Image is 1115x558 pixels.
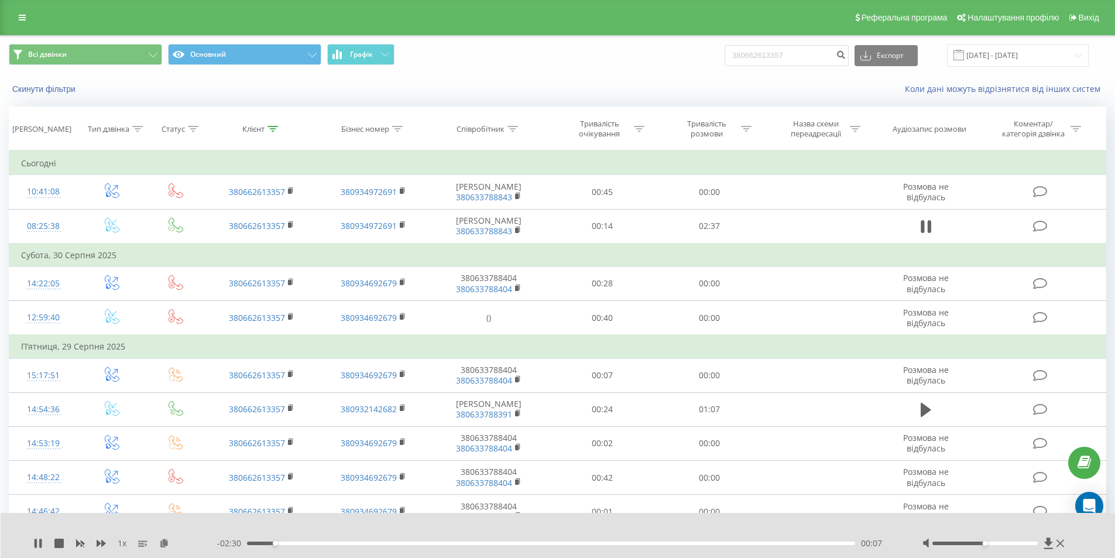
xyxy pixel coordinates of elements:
div: 14:48:22 [21,466,66,489]
a: 380934972691 [341,220,397,231]
a: Коли дані можуть відрізнятися вiд інших систем [905,83,1106,94]
td: 00:14 [549,209,656,244]
td: 00:01 [549,495,656,529]
a: 380662613357 [229,437,285,449]
div: 15:17:51 [21,364,66,387]
a: 380662613357 [229,472,285,483]
td: 00:00 [656,301,763,336]
div: Співробітник [457,124,505,134]
button: Основний [168,44,321,65]
div: Клієнт [242,124,265,134]
button: Всі дзвінки [9,44,162,65]
td: [PERSON_NAME] [429,392,549,426]
div: Тривалість розмови [675,119,738,139]
div: 10:41:08 [21,180,66,203]
span: - 02:30 [217,538,247,549]
div: 08:25:38 [21,215,66,238]
a: 380662613357 [229,506,285,517]
input: Пошук за номером [725,45,849,66]
div: Accessibility label [273,541,277,546]
td: 00:28 [549,266,656,300]
div: Назва схеми переадресації [784,119,847,139]
td: [PERSON_NAME] [429,209,549,244]
td: 00:45 [549,175,656,209]
button: Графік [327,44,394,65]
div: Аудіозапис розмови [893,124,966,134]
div: Коментар/категорія дзвінка [999,119,1068,139]
a: 380662613357 [229,220,285,231]
a: 380662613357 [229,186,285,197]
button: Скинути фільтри [9,84,81,94]
a: 380662613357 [229,312,285,323]
a: 380633788404 [456,375,512,386]
a: 380633788843 [456,191,512,203]
span: Розмова не відбулась [903,307,949,328]
td: 00:07 [549,358,656,392]
span: Вихід [1079,13,1099,22]
span: Графік [350,50,373,59]
td: Сьогодні [9,152,1106,175]
td: 00:00 [656,266,763,300]
a: 380934692679 [341,472,397,483]
span: Розмова не відбулась [903,272,949,294]
div: 14:54:36 [21,398,66,421]
td: 380633788404 [429,358,549,392]
td: [PERSON_NAME] [429,175,549,209]
button: Експорт [855,45,918,66]
span: 1 x [118,538,126,549]
span: Розмова не відбулась [903,466,949,488]
a: 380633788391 [456,409,512,420]
td: 01:07 [656,392,763,426]
div: 14:22:05 [21,272,66,295]
td: 380633788404 [429,426,549,460]
div: [PERSON_NAME] [12,124,71,134]
td: 00:00 [656,495,763,529]
a: 380633788404 [456,283,512,295]
td: Субота, 30 Серпня 2025 [9,244,1106,267]
td: П’ятниця, 29 Серпня 2025 [9,335,1106,358]
a: 380934692679 [341,437,397,449]
a: 380934692679 [341,506,397,517]
a: 380934972691 [341,186,397,197]
td: () [429,301,549,336]
span: Налаштування профілю [968,13,1059,22]
div: Accessibility label [983,541,987,546]
div: 14:53:19 [21,432,66,455]
td: 00:42 [549,461,656,495]
span: Реферальна програма [862,13,948,22]
a: 380633788404 [456,511,512,522]
a: 380934692679 [341,278,397,289]
td: 380633788404 [429,266,549,300]
td: 380633788404 [429,495,549,529]
a: 380633788404 [456,477,512,488]
span: Розмова не відбулась [903,181,949,203]
td: 380633788404 [429,461,549,495]
td: 00:00 [656,358,763,392]
a: 380934692679 [341,369,397,381]
td: 00:00 [656,175,763,209]
div: 12:59:40 [21,306,66,329]
span: Розмова не відбулась [903,364,949,386]
div: Тип дзвінка [88,124,129,134]
td: 00:24 [549,392,656,426]
span: 00:07 [861,538,882,549]
div: Бізнес номер [341,124,389,134]
div: 14:46:42 [21,500,66,523]
div: Open Intercom Messenger [1075,492,1103,520]
td: 00:40 [549,301,656,336]
a: 380662613357 [229,278,285,289]
div: Тривалість очікування [568,119,631,139]
a: 380633788843 [456,225,512,237]
a: 380633788404 [456,443,512,454]
span: Розмова не відбулась [903,432,949,454]
a: 380662613357 [229,369,285,381]
div: Статус [162,124,185,134]
td: 00:00 [656,426,763,460]
td: 02:37 [656,209,763,244]
a: 380662613357 [229,403,285,415]
a: 380934692679 [341,312,397,323]
span: Розмова не відбулась [903,501,949,522]
td: 00:02 [549,426,656,460]
td: 00:00 [656,461,763,495]
span: Всі дзвінки [28,50,67,59]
